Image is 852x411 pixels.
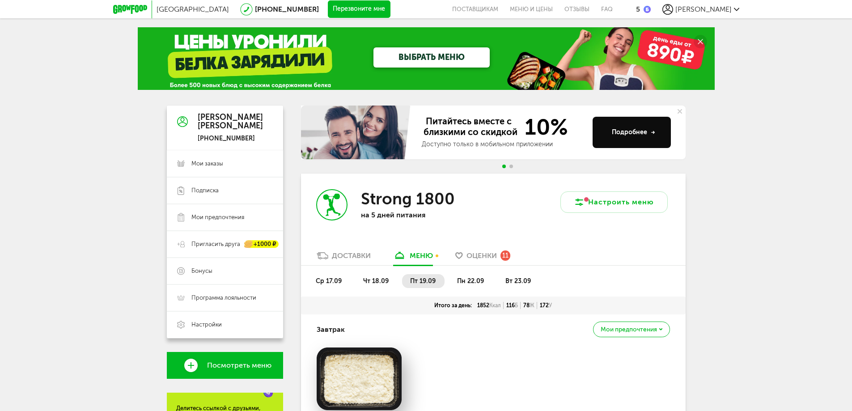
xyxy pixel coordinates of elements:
[361,211,477,219] p: на 5 дней питания
[191,240,240,248] span: Пригласить друга
[560,191,668,213] button: Настроить меню
[255,5,319,13] a: [PHONE_NUMBER]
[537,302,555,309] div: 172
[410,251,433,260] div: меню
[422,140,585,149] div: Доступно только в мобильном приложении
[167,311,283,338] a: Настройки
[312,251,375,265] a: Доставки
[675,5,732,13] span: [PERSON_NAME]
[500,250,510,260] div: 11
[389,251,437,265] a: меню
[198,135,263,143] div: [PHONE_NUMBER]
[644,6,651,13] img: bonus_b.cdccf46.png
[191,267,212,275] span: Бонусы
[301,106,413,159] img: family-banner.579af9d.jpg
[457,277,484,285] span: пн 22.09
[167,150,283,177] a: Мои заказы
[157,5,229,13] span: [GEOGRAPHIC_DATA]
[316,277,342,285] span: ср 17.09
[612,128,655,137] div: Подробнее
[504,302,521,309] div: 116
[198,113,263,131] div: [PERSON_NAME] [PERSON_NAME]
[521,302,537,309] div: 78
[167,231,283,258] a: Пригласить друга +1000 ₽
[191,186,219,195] span: Подписка
[363,277,389,285] span: чт 18.09
[502,165,506,168] span: Go to slide 1
[191,160,223,168] span: Мои заказы
[593,117,671,148] button: Подробнее
[328,0,390,18] button: Перезвоните мне
[451,251,515,265] a: Оценки 11
[509,165,513,168] span: Go to slide 2
[191,321,222,329] span: Настройки
[317,347,402,410] img: big_wY3GFzAuBXjIiT3b.png
[530,302,534,309] span: Ж
[432,302,475,309] div: Итого за день:
[191,294,256,302] span: Программа лояльности
[167,258,283,284] a: Бонусы
[519,116,568,138] span: 10%
[167,284,283,311] a: Программа лояльности
[317,321,345,338] h4: Завтрак
[207,361,271,369] span: Посмотреть меню
[410,277,436,285] span: пт 19.09
[167,352,283,379] a: Посмотреть меню
[475,302,504,309] div: 1852
[549,302,552,309] span: У
[245,241,279,248] div: +1000 ₽
[191,213,244,221] span: Мои предпочтения
[167,177,283,204] a: Подписка
[515,302,518,309] span: Б
[466,251,497,260] span: Оценки
[332,251,371,260] div: Доставки
[167,204,283,231] a: Мои предпочтения
[601,326,657,333] span: Мои предпочтения
[373,47,490,68] a: ВЫБРАТЬ МЕНЮ
[361,189,455,208] h3: Strong 1800
[636,5,640,13] div: 5
[422,116,519,138] span: Питайтесь вместе с близкими со скидкой
[489,302,501,309] span: Ккал
[505,277,531,285] span: вт 23.09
